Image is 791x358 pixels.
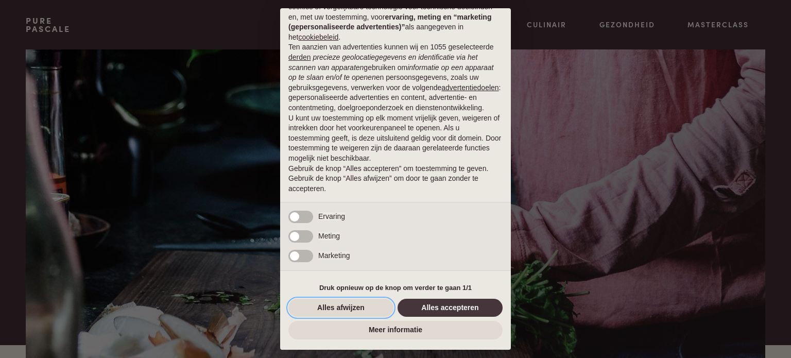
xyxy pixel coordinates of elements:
p: U kunt uw toestemming op elk moment vrijelijk geven, weigeren of intrekken door het voorkeurenpan... [288,113,503,164]
button: Meer informatie [288,321,503,339]
em: precieze geolocatiegegevens en identificatie via het scannen van apparaten [288,53,477,72]
span: Marketing [318,251,350,260]
strong: ervaring, meting en “marketing (gepersonaliseerde advertenties)” [288,13,491,31]
p: Ten aanzien van advertenties kunnen wij en 1055 geselecteerde gebruiken om en persoonsgegevens, z... [288,42,503,113]
button: Alles accepteren [398,299,503,317]
button: Alles afwijzen [288,299,393,317]
button: derden [288,53,311,63]
span: Ervaring [318,212,345,220]
span: Meting [318,232,340,240]
p: Gebruik de knop “Alles accepteren” om toestemming te geven. Gebruik de knop “Alles afwijzen” om d... [288,164,503,194]
em: informatie op een apparaat op te slaan en/of te openen [288,63,494,82]
button: advertentiedoelen [441,83,498,93]
a: cookiebeleid [298,33,338,41]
